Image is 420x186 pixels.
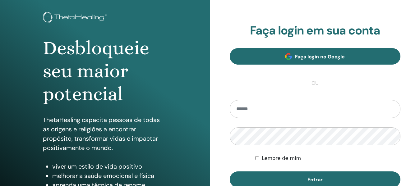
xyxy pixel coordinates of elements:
[52,172,154,180] font: melhorar a saúde emocional e física
[312,80,318,86] font: ou
[230,48,401,65] a: Faça login no Google
[262,155,301,161] font: Lembre de mim
[43,37,149,105] font: Desbloqueie seu maior potencial
[52,162,142,170] font: viver um estilo de vida positivo
[295,53,345,60] font: Faça login no Google
[43,116,160,152] font: ThetaHealing capacita pessoas de todas as origens e religiões a encontrar propósito, transformar ...
[250,23,380,38] font: Faça login em sua conta
[307,176,323,183] font: Entrar
[255,155,400,162] div: Mantenha-me autenticado indefinidamente ou até que eu faça logout manualmente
